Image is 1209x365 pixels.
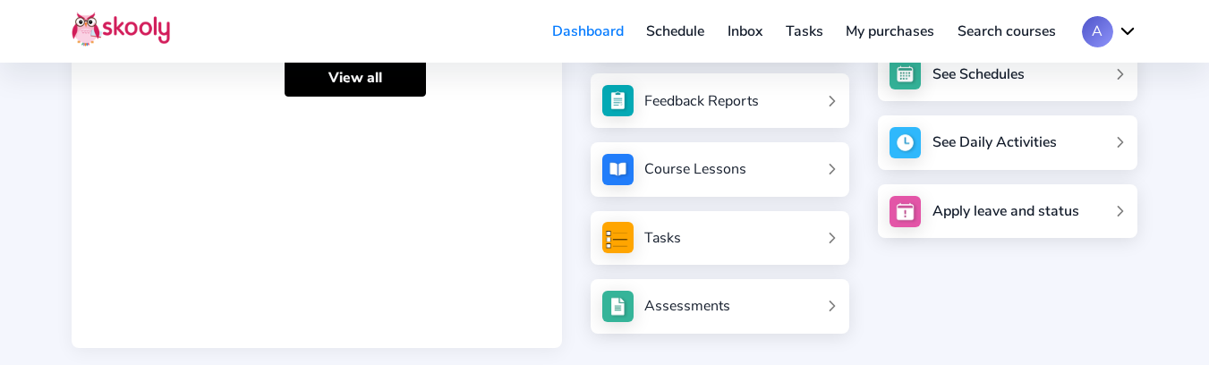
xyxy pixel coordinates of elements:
[878,184,1137,239] a: Apply leave and status
[602,222,634,253] img: tasksForMpWeb.png
[890,127,921,158] img: activity.jpg
[602,85,839,116] a: Feedback Reports
[285,58,426,97] a: View all
[932,132,1057,152] div: See Daily Activities
[602,222,839,253] a: Tasks
[878,47,1137,102] a: See Schedules
[635,17,717,46] a: Schedule
[932,64,1025,84] div: See Schedules
[602,291,839,322] a: Assessments
[890,196,921,227] img: apply_leave.jpg
[72,12,170,47] img: Skooly
[716,17,774,46] a: Inbox
[774,17,835,46] a: Tasks
[878,115,1137,170] a: See Daily Activities
[644,159,746,179] div: Course Lessons
[932,201,1079,221] div: Apply leave and status
[644,296,730,316] div: Assessments
[834,17,946,46] a: My purchases
[890,58,921,89] img: schedule.jpg
[946,17,1068,46] a: Search courses
[644,91,759,111] div: Feedback Reports
[602,154,839,185] a: Course Lessons
[602,85,634,116] img: see_atten.jpg
[602,154,634,185] img: courses.jpg
[602,291,634,322] img: assessments.jpg
[1082,16,1137,47] button: Achevron down outline
[644,228,681,248] div: Tasks
[541,17,635,46] a: Dashboard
